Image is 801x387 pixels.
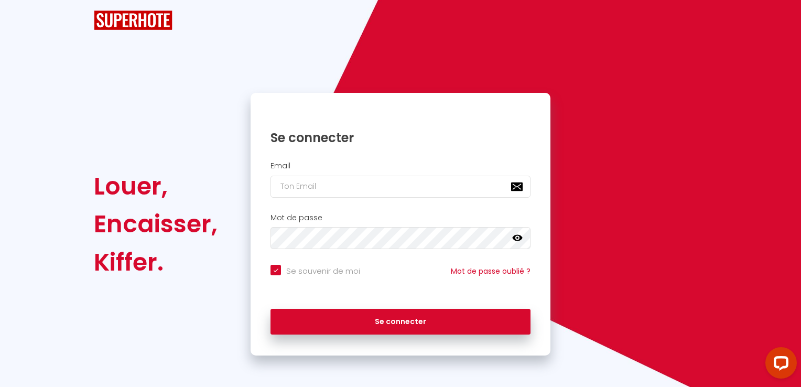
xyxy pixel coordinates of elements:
h2: Mot de passe [270,213,531,222]
h1: Se connecter [270,130,531,146]
a: Mot de passe oublié ? [451,266,531,276]
iframe: LiveChat chat widget [757,343,801,387]
div: Kiffer. [94,243,218,281]
input: Ton Email [270,176,531,198]
div: Louer, [94,167,218,205]
h2: Email [270,162,531,170]
div: Encaisser, [94,205,218,243]
img: SuperHote logo [94,10,172,30]
button: Se connecter [270,309,531,335]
